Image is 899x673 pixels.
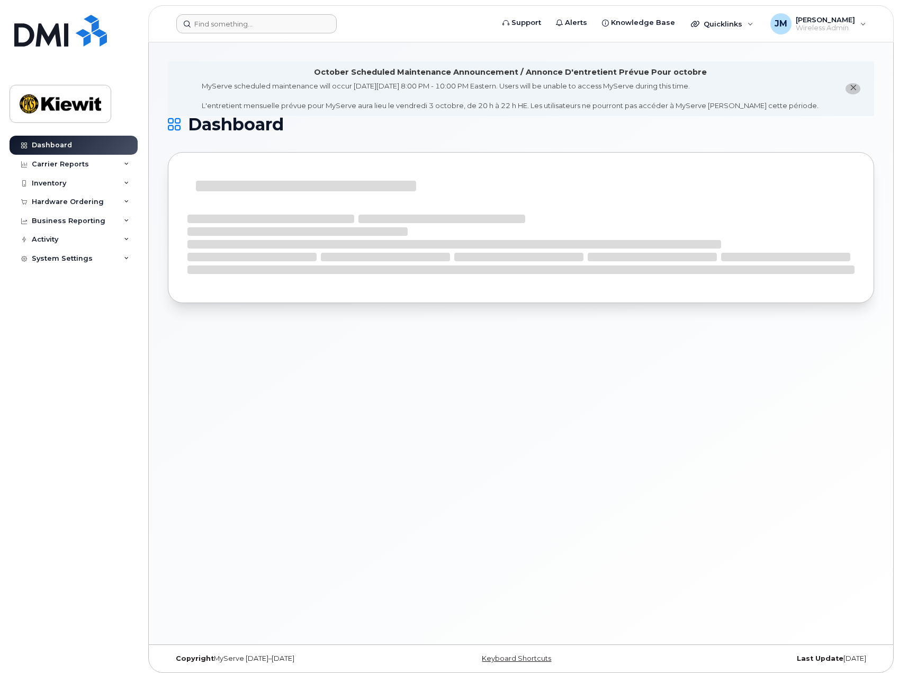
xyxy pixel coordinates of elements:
[202,81,819,111] div: MyServe scheduled maintenance will occur [DATE][DATE] 8:00 PM - 10:00 PM Eastern. Users will be u...
[639,654,874,663] div: [DATE]
[482,654,551,662] a: Keyboard Shortcuts
[797,654,843,662] strong: Last Update
[188,117,284,132] span: Dashboard
[853,627,891,665] iframe: Messenger Launcher
[846,83,860,94] button: close notification
[176,654,214,662] strong: Copyright
[314,67,707,78] div: October Scheduled Maintenance Announcement / Annonce D'entretient Prévue Pour octobre
[168,654,403,663] div: MyServe [DATE]–[DATE]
